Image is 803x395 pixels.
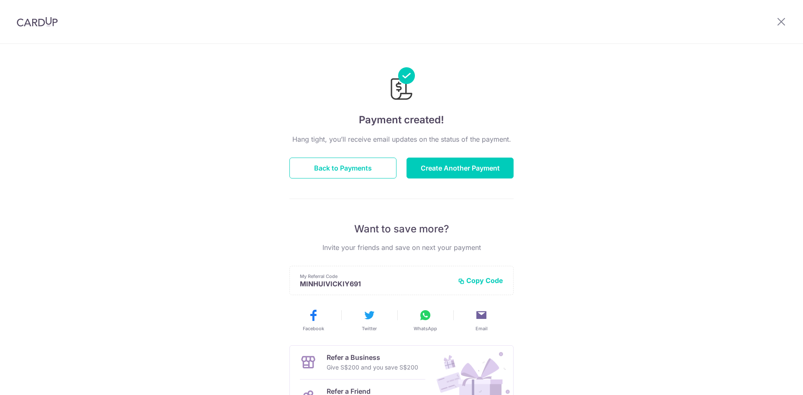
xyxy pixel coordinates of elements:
[289,222,514,236] p: Want to save more?
[327,352,418,362] p: Refer a Business
[303,325,324,332] span: Facebook
[327,362,418,372] p: Give S$200 and you save S$200
[289,112,514,127] h4: Payment created!
[414,325,437,332] span: WhatsApp
[458,276,503,285] button: Copy Code
[345,308,394,332] button: Twitter
[17,17,58,27] img: CardUp
[289,242,514,252] p: Invite your friends and save on next your payment
[289,158,396,178] button: Back to Payments
[476,325,488,332] span: Email
[401,308,450,332] button: WhatsApp
[407,158,514,178] button: Create Another Payment
[300,273,451,280] p: My Referral Code
[289,308,338,332] button: Facebook
[362,325,377,332] span: Twitter
[289,134,514,144] p: Hang tight, you’ll receive email updates on the status of the payment.
[457,308,506,332] button: Email
[388,67,415,102] img: Payments
[300,280,451,288] p: MINHUIVICKIY691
